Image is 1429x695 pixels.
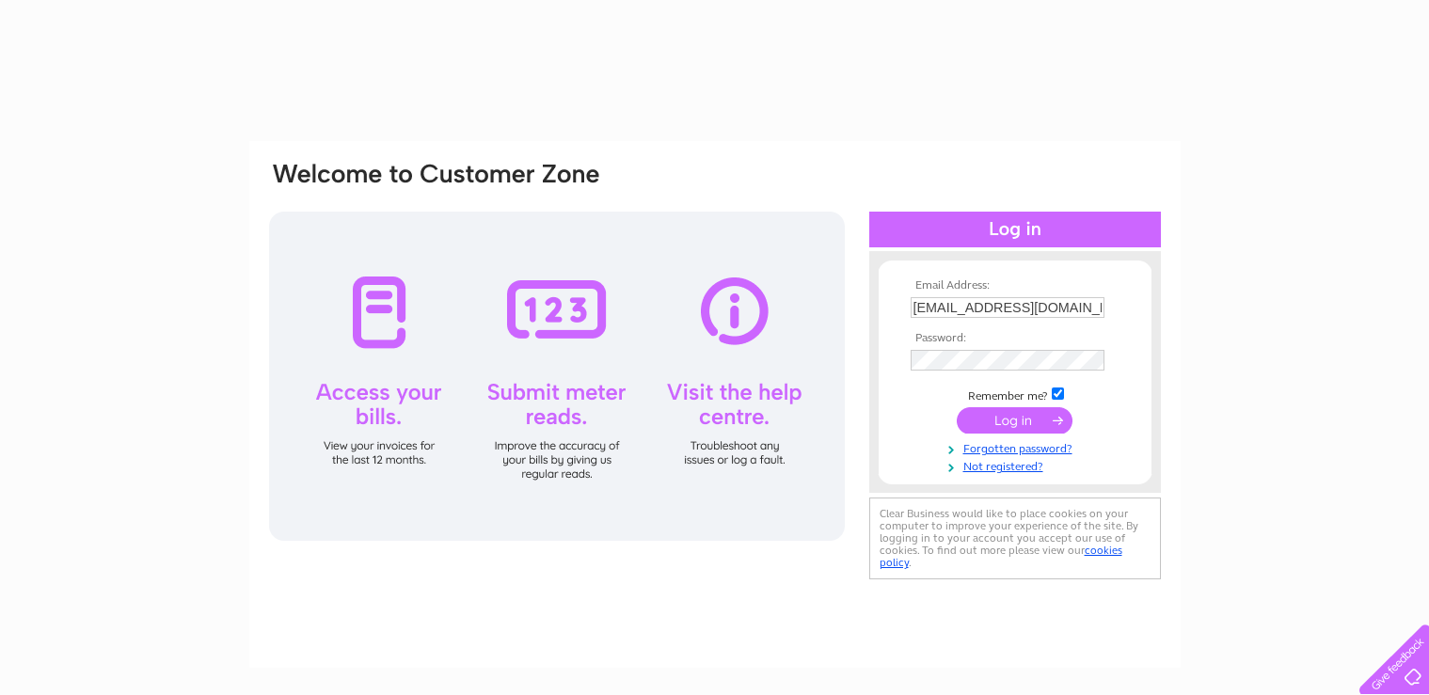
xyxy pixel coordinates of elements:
input: Submit [957,407,1072,434]
div: Clear Business would like to place cookies on your computer to improve your experience of the sit... [869,498,1161,579]
a: Forgotten password? [911,438,1124,456]
a: cookies policy [880,544,1122,569]
a: Not registered? [911,456,1124,474]
td: Remember me? [906,385,1124,403]
th: Email Address: [906,279,1124,292]
th: Password: [906,332,1124,345]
